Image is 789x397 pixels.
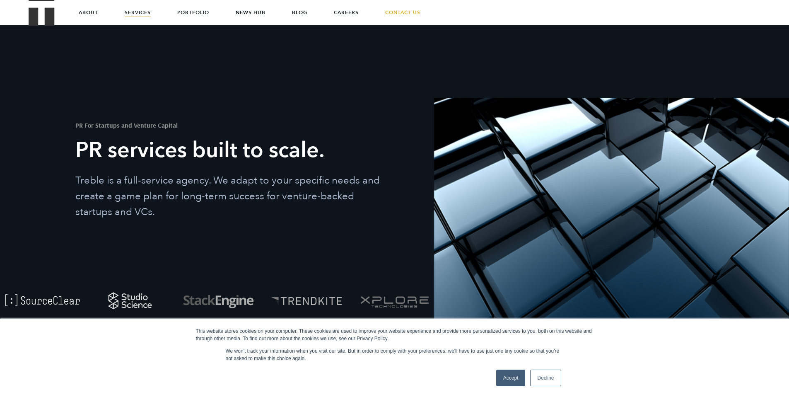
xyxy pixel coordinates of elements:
[352,280,437,322] img: XPlore logo
[176,280,260,322] img: StackEngine logo
[75,122,392,128] h2: PR For Startups and Venture Capital
[88,280,172,322] img: Studio Science logo
[226,347,564,362] p: We won't track your information when you visit our site. But in order to comply with your prefere...
[75,173,392,220] p: Treble is a full-service agency. We adapt to your specific needs and create a game plan for long-...
[496,370,526,386] a: Accept
[264,280,348,322] img: TrendKite logo
[75,136,392,165] h1: PR services built to scale.
[196,327,594,342] div: This website stores cookies on your computer. These cookies are used to improve your website expe...
[530,370,561,386] a: Decline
